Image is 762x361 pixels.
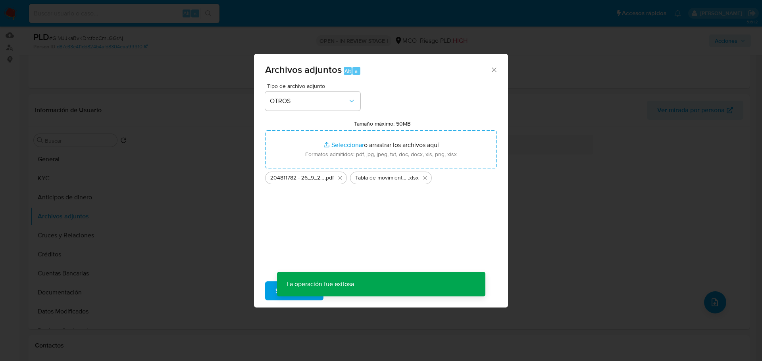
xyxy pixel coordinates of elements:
[265,63,342,76] span: Archivos adjuntos
[344,67,351,75] span: Alt
[265,281,323,300] button: Subir archivo
[420,173,430,183] button: Eliminar Tabla de movimientos 204811782.xlsx
[354,120,411,127] label: Tamaño máximo: 50MB
[490,66,497,73] button: Cerrar
[275,282,313,300] span: Subir archivo
[355,174,408,182] span: Tabla de movimientos 204811782
[265,92,360,111] button: OTROS
[270,174,325,182] span: 204811782 - 26_9_2025
[335,173,345,183] button: Eliminar 204811782 - 26_9_2025.pdf
[265,168,497,184] ul: Archivos seleccionados
[408,174,419,182] span: .xlsx
[355,67,358,75] span: a
[267,83,362,89] span: Tipo de archivo adjunto
[325,174,334,182] span: .pdf
[270,97,348,105] span: OTROS
[337,282,363,300] span: Cancelar
[277,272,364,296] p: La operación fue exitosa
